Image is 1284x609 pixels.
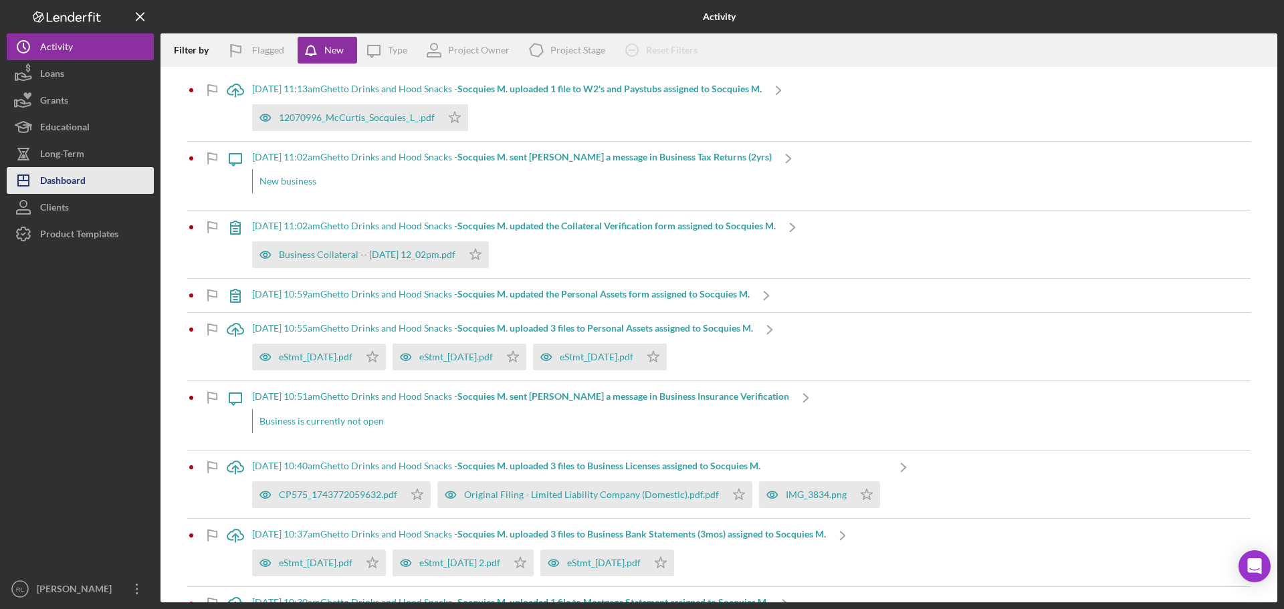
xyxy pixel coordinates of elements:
[7,194,154,221] button: Clients
[279,352,352,362] div: eStmt_[DATE].pdf
[437,481,752,508] button: Original Filing - Limited Liability Company (Domestic).pdf.pdf
[252,409,789,433] div: Business is currently not open
[457,596,768,608] b: Socquies M. uploaded 1 file to Mortgage Statement assigned to Socquies M.
[279,558,352,568] div: eStmt_[DATE].pdf
[533,344,667,370] button: eStmt_[DATE].pdf
[646,37,698,64] div: Reset Filters
[1239,550,1271,582] div: Open Intercom Messenger
[457,220,776,231] b: Socquies M. updated the Collateral Verification form assigned to Socquies M.
[7,221,154,247] button: Product Templates
[279,489,397,500] div: CP575_1743772059632.pdf
[252,169,772,193] div: New business
[33,576,120,606] div: [PERSON_NAME]
[759,481,880,508] button: IMG_3834.png
[252,152,772,162] div: [DATE] 11:02am Ghetto Drinks and Hood Snacks -
[7,114,154,140] button: Educational
[219,313,786,380] a: [DATE] 10:55amGhetto Drinks and Hood Snacks -Socquies M. uploaded 3 files to Personal Assets assi...
[219,279,783,312] a: [DATE] 10:59amGhetto Drinks and Hood Snacks -Socquies M. updated the Personal Assets form assigne...
[786,489,847,500] div: IMG_3834.png
[40,87,68,117] div: Grants
[448,45,510,55] div: Project Owner
[7,167,154,194] button: Dashboard
[219,381,823,449] a: [DATE] 10:51amGhetto Drinks and Hood Snacks -Socquies M. sent [PERSON_NAME] a message in Business...
[219,451,920,518] a: [DATE] 10:40amGhetto Drinks and Hood Snacks -Socquies M. uploaded 3 files to Business Licenses as...
[252,597,768,608] div: [DATE] 10:30am Ghetto Drinks and Hood Snacks -
[252,344,386,370] button: eStmt_[DATE].pdf
[457,460,760,471] b: Socquies M. uploaded 3 files to Business Licenses assigned to Socquies M.
[7,33,154,60] button: Activity
[560,352,633,362] div: eStmt_[DATE].pdf
[252,84,762,94] div: [DATE] 11:13am Ghetto Drinks and Hood Snacks -
[219,74,795,141] a: [DATE] 11:13amGhetto Drinks and Hood Snacks -Socquies M. uploaded 1 file to W2's and Paystubs ass...
[703,11,736,22] b: Activity
[550,45,605,55] div: Project Stage
[393,344,526,370] button: eStmt_[DATE].pdf
[419,558,500,568] div: eStmt_[DATE] 2.pdf
[219,142,805,210] a: [DATE] 11:02amGhetto Drinks and Hood Snacks -Socquies M. sent [PERSON_NAME] a message in Business...
[40,114,90,144] div: Educational
[7,60,154,87] button: Loans
[457,322,753,334] b: Socquies M. uploaded 3 files to Personal Assets assigned to Socquies M.
[219,519,859,586] a: [DATE] 10:37amGhetto Drinks and Hood Snacks -Socquies M. uploaded 3 files to Business Bank Statem...
[464,489,719,500] div: Original Filing - Limited Liability Company (Domestic).pdf.pdf
[393,550,534,576] button: eStmt_[DATE] 2.pdf
[567,558,641,568] div: eStmt_[DATE].pdf
[252,550,386,576] button: eStmt_[DATE].pdf
[615,37,711,64] button: Reset Filters
[252,323,753,334] div: [DATE] 10:55am Ghetto Drinks and Hood Snacks -
[40,167,86,197] div: Dashboard
[457,528,826,539] b: Socquies M. uploaded 3 files to Business Bank Statements (3mos) assigned to Socquies M.
[457,288,750,299] b: Socquies M. updated the Personal Assets form assigned to Socquies M.
[174,45,219,55] div: Filter by
[388,45,407,55] div: Type
[457,151,772,162] b: Socquies M. sent [PERSON_NAME] a message in Business Tax Returns (2yrs)
[457,390,789,402] b: Socquies M. sent [PERSON_NAME] a message in Business Insurance Verification
[252,529,826,539] div: [DATE] 10:37am Ghetto Drinks and Hood Snacks -
[219,37,298,64] button: Flagged
[324,37,344,64] div: New
[7,87,154,114] button: Grants
[279,249,455,260] div: Business Collateral -- [DATE] 12_02pm.pdf
[252,481,431,508] button: CP575_1743772059632.pdf
[252,289,750,299] div: [DATE] 10:59am Ghetto Drinks and Hood Snacks -
[457,83,762,94] b: Socquies M. uploaded 1 file to W2's and Paystubs assigned to Socquies M.
[252,461,887,471] div: [DATE] 10:40am Ghetto Drinks and Hood Snacks -
[298,37,357,64] button: New
[540,550,674,576] button: eStmt_[DATE].pdf
[252,37,284,64] div: Flagged
[219,211,809,278] a: [DATE] 11:02amGhetto Drinks and Hood Snacks -Socquies M. updated the Collateral Verification form...
[16,586,25,593] text: RL
[252,221,776,231] div: [DATE] 11:02am Ghetto Drinks and Hood Snacks -
[252,241,489,268] button: Business Collateral -- [DATE] 12_02pm.pdf
[40,194,69,224] div: Clients
[252,104,468,131] button: 12070996_McCurtis_Socquies_L_.pdf
[279,112,435,123] div: 12070996_McCurtis_Socquies_L_.pdf
[419,352,493,362] div: eStmt_[DATE].pdf
[40,60,64,90] div: Loans
[40,221,118,251] div: Product Templates
[7,140,154,167] button: Long-Term
[40,33,73,64] div: Activity
[7,576,154,602] button: RL[PERSON_NAME]
[40,140,84,170] div: Long-Term
[252,391,789,402] div: [DATE] 10:51am Ghetto Drinks and Hood Snacks -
